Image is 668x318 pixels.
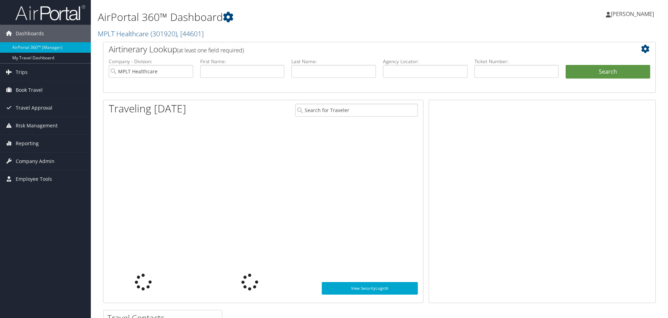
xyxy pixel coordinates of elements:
[16,25,44,42] span: Dashboards
[98,10,473,24] h1: AirPortal 360™ Dashboard
[16,64,28,81] span: Trips
[98,29,204,38] a: MPLT Healthcare
[177,29,204,38] span: , [ 44601 ]
[109,43,604,55] h2: Airtinerary Lookup
[151,29,177,38] span: ( 301920 )
[200,58,285,65] label: First Name:
[606,3,661,24] a: [PERSON_NAME]
[16,81,43,99] span: Book Travel
[16,99,52,117] span: Travel Approval
[295,104,418,117] input: Search for Traveler
[383,58,467,65] label: Agency Locator:
[109,101,186,116] h1: Traveling [DATE]
[16,153,55,170] span: Company Admin
[15,5,85,21] img: airportal-logo.png
[291,58,376,65] label: Last Name:
[16,135,39,152] span: Reporting
[109,58,193,65] label: Company - Division:
[16,170,52,188] span: Employee Tools
[322,282,418,295] a: View SecurityLogic®
[16,117,58,134] span: Risk Management
[474,58,559,65] label: Ticket Number:
[177,46,244,54] span: (at least one field required)
[566,65,650,79] button: Search
[611,10,654,18] span: [PERSON_NAME]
